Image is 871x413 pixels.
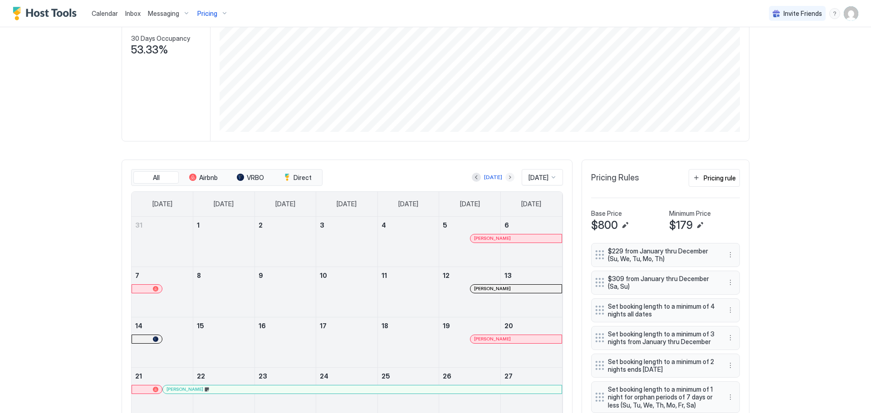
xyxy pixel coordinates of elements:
[132,267,193,317] td: September 7, 2025
[316,317,377,334] a: September 17, 2025
[439,317,501,367] td: September 19, 2025
[474,336,511,342] span: [PERSON_NAME]
[443,372,451,380] span: 26
[483,172,504,183] button: [DATE]
[197,10,217,18] span: Pricing
[382,272,387,279] span: 11
[275,200,295,208] span: [DATE]
[193,217,255,267] td: September 1, 2025
[474,235,511,241] span: [PERSON_NAME]
[377,267,439,317] td: September 11, 2025
[320,272,327,279] span: 10
[725,249,736,260] div: menu
[193,267,255,317] td: September 8, 2025
[131,34,190,43] span: 30 Days Occupancy
[255,267,316,284] a: September 9, 2025
[521,200,541,208] span: [DATE]
[725,360,736,371] button: More options
[254,317,316,367] td: September 16, 2025
[528,174,548,182] span: [DATE]
[504,372,513,380] span: 27
[259,372,267,380] span: 23
[255,317,316,334] a: September 16, 2025
[92,9,118,18] a: Calendar
[193,267,254,284] a: September 8, 2025
[608,385,716,409] span: Set booking length to a minimum of 1 night for orphan periods of 7 days or less (Su, Tu, We, Th, ...
[443,272,450,279] span: 12
[377,217,439,267] td: September 4, 2025
[501,317,562,334] a: September 20, 2025
[439,267,501,317] td: September 12, 2025
[725,249,736,260] button: More options
[254,217,316,267] td: September 2, 2025
[474,286,558,292] div: [PERSON_NAME]
[608,302,716,318] span: Set booking length to a minimum of 4 nights all dates
[504,272,512,279] span: 13
[259,272,263,279] span: 9
[591,271,740,295] div: $309 from January thru December (Sa, Su) menu
[504,221,509,229] span: 6
[205,192,243,216] a: Monday
[316,368,377,384] a: September 24, 2025
[695,220,705,231] button: Edit
[132,217,193,267] td: August 31, 2025
[443,322,450,330] span: 19
[591,298,740,322] div: Set booking length to a minimum of 4 nights all dates menu
[199,174,218,182] span: Airbnb
[378,267,439,284] a: September 11, 2025
[132,368,193,384] a: September 21, 2025
[135,221,142,229] span: 31
[337,200,357,208] span: [DATE]
[316,217,377,233] a: September 3, 2025
[193,317,254,334] a: September 15, 2025
[152,200,172,208] span: [DATE]
[591,354,740,378] div: Set booking length to a minimum of 2 nights ends [DATE] menu
[439,368,500,384] a: September 26, 2025
[377,317,439,367] td: September 18, 2025
[214,200,234,208] span: [DATE]
[439,317,500,334] a: September 19, 2025
[725,360,736,371] div: menu
[504,322,513,330] span: 20
[829,8,840,19] div: menu
[125,9,141,18] a: Inbox
[474,336,558,342] div: [PERSON_NAME]
[132,317,193,334] a: September 14, 2025
[255,368,316,384] a: September 23, 2025
[135,272,139,279] span: 7
[474,235,558,241] div: [PERSON_NAME]
[197,322,204,330] span: 15
[320,322,327,330] span: 17
[591,326,740,350] div: Set booking length to a minimum of 3 nights from January thru December menu
[13,7,81,20] div: Host Tools Logo
[193,317,255,367] td: September 15, 2025
[669,209,711,218] span: Minimum Price
[320,221,324,229] span: 3
[474,286,511,292] span: [PERSON_NAME]
[725,332,736,343] button: More options
[259,221,263,229] span: 2
[505,173,514,182] button: Next month
[689,169,740,187] button: Pricing rule
[439,217,501,267] td: September 5, 2025
[725,392,736,403] div: menu
[328,192,366,216] a: Wednesday
[500,217,562,267] td: September 6, 2025
[484,173,502,181] div: [DATE]
[501,267,562,284] a: September 13, 2025
[197,272,201,279] span: 8
[153,174,160,182] span: All
[132,217,193,233] a: August 31, 2025
[501,368,562,384] a: September 27, 2025
[608,330,716,346] span: Set booking length to a minimum of 3 nights from January thru December
[247,174,264,182] span: VRBO
[255,217,316,233] a: September 2, 2025
[500,317,562,367] td: September 20, 2025
[460,200,480,208] span: [DATE]
[131,169,323,186] div: tab-group
[725,305,736,316] div: menu
[620,220,631,231] button: Edit
[320,372,328,380] span: 24
[181,171,226,184] button: Airbnb
[591,173,639,183] span: Pricing Rules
